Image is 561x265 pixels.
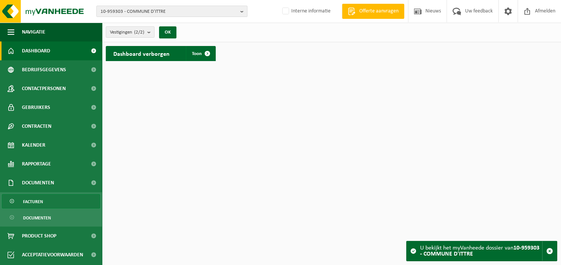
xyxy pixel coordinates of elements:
span: Product Shop [22,227,56,245]
span: 10-959303 - COMMUNE D'ITTRE [100,6,237,17]
span: Toon [192,51,202,56]
span: Rapportage [22,155,51,173]
count: (2/2) [134,30,144,35]
a: Toon [186,46,215,61]
span: Contracten [22,117,51,136]
span: Offerte aanvragen [357,8,400,15]
span: Documenten [22,173,54,192]
span: Gebruikers [22,98,50,117]
span: Acceptatievoorwaarden [22,245,83,264]
button: Vestigingen(2/2) [106,26,155,38]
a: Offerte aanvragen [342,4,404,19]
label: Interne informatie [281,6,331,17]
span: Vestigingen [110,27,144,38]
span: Documenten [23,211,51,225]
h2: Dashboard verborgen [106,46,177,61]
a: Documenten [2,210,100,225]
button: 10-959303 - COMMUNE D'ITTRE [96,6,247,17]
span: Facturen [23,195,43,209]
button: OK [159,26,176,38]
span: Navigatie [22,23,45,41]
span: Contactpersonen [22,79,66,98]
strong: 10-959303 - COMMUNE D'ITTRE [420,245,539,257]
span: Bedrijfsgegevens [22,60,66,79]
span: Dashboard [22,41,50,60]
div: U bekijkt het myVanheede dossier van [420,241,542,261]
span: Kalender [22,136,45,155]
a: Facturen [2,194,100,208]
